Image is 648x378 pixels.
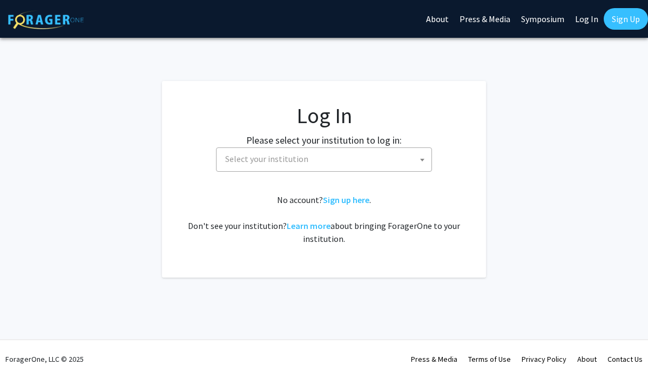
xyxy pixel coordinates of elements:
[184,193,464,245] div: No account? . Don't see your institution? about bringing ForagerOne to your institution.
[246,133,402,147] label: Please select your institution to log in:
[216,147,432,172] span: Select your institution
[323,194,369,205] a: Sign up here
[221,148,431,170] span: Select your institution
[577,354,597,364] a: About
[225,153,308,164] span: Select your institution
[287,220,330,231] a: Learn more about bringing ForagerOne to your institution
[607,354,643,364] a: Contact Us
[184,103,464,129] h1: Log In
[522,354,566,364] a: Privacy Policy
[604,8,648,30] a: Sign Up
[411,354,457,364] a: Press & Media
[468,354,511,364] a: Terms of Use
[5,340,84,378] div: ForagerOne, LLC © 2025
[8,10,84,29] img: ForagerOne Logo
